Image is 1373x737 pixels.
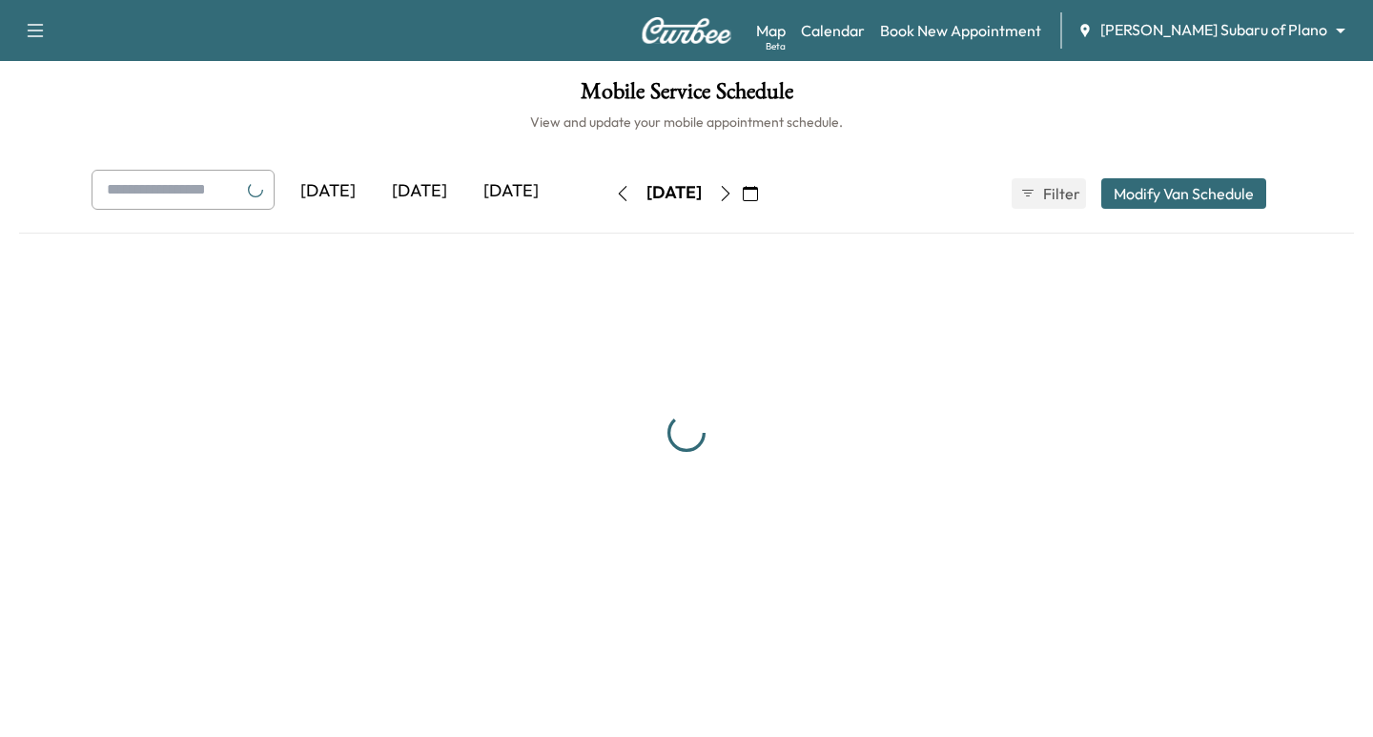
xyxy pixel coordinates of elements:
a: Calendar [801,19,865,42]
h6: View and update your mobile appointment schedule. [19,113,1354,132]
button: Modify Van Schedule [1101,178,1266,209]
a: MapBeta [756,19,786,42]
span: [PERSON_NAME] Subaru of Plano [1100,19,1327,41]
div: [DATE] [465,170,557,214]
a: Book New Appointment [880,19,1041,42]
div: [DATE] [374,170,465,214]
h1: Mobile Service Schedule [19,80,1354,113]
div: [DATE] [646,181,702,205]
button: Filter [1012,178,1086,209]
div: [DATE] [282,170,374,214]
div: Beta [766,39,786,53]
img: Curbee Logo [641,17,732,44]
span: Filter [1043,182,1077,205]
